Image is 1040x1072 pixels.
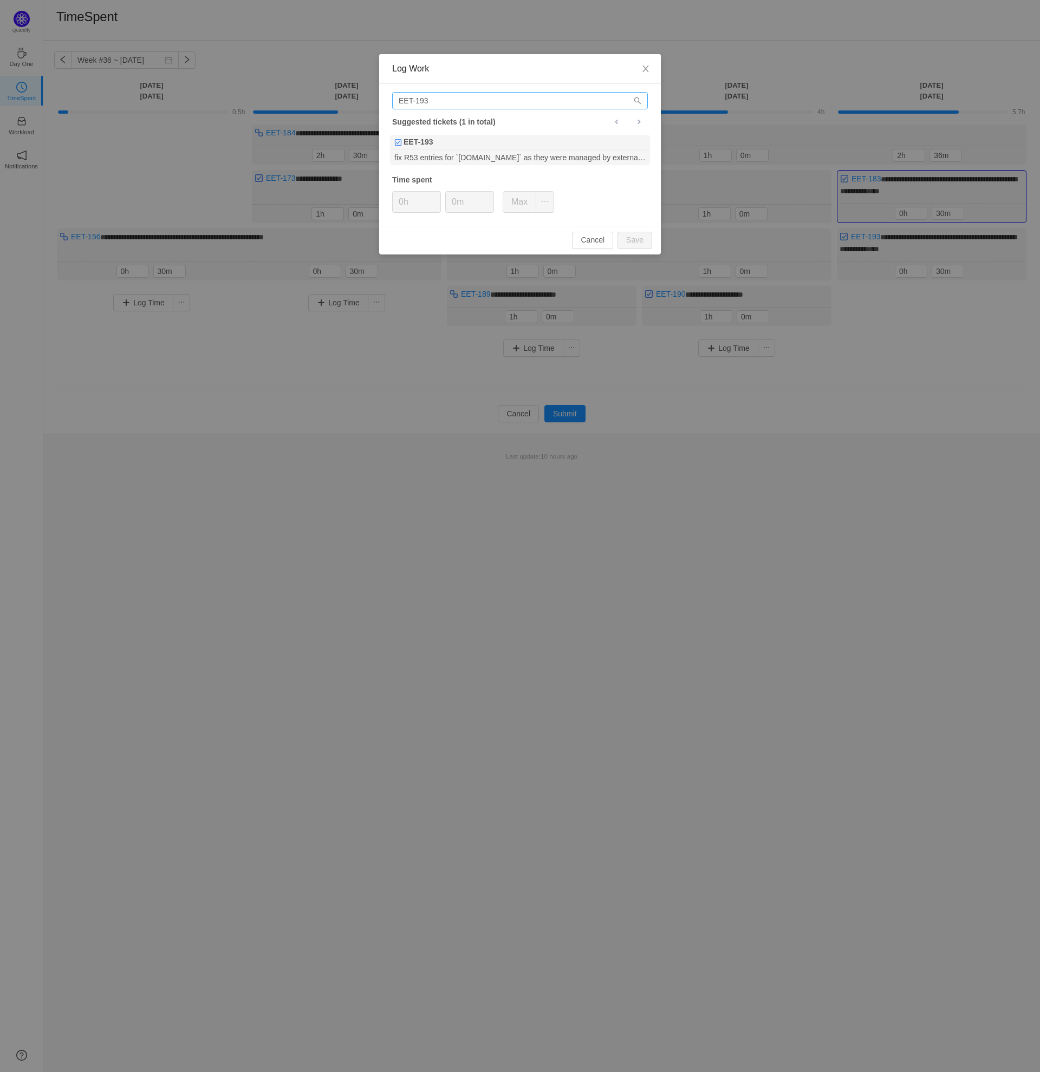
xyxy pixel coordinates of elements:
button: icon: ellipsis [536,191,554,213]
b: EET-193 [404,136,433,148]
div: Time spent [392,174,648,186]
div: fix R53 entries for `[DOMAIN_NAME]` as they were managed by external-dns and are now orphaned. [390,150,650,165]
input: Search [392,92,648,109]
div: Log Work [392,63,648,75]
button: Max [503,191,536,213]
button: Close [630,54,661,84]
i: icon: close [641,64,650,73]
i: icon: search [634,97,641,104]
div: Suggested tickets (1 in total) [392,115,648,129]
button: Save [617,232,652,249]
img: 10318 [394,139,402,146]
button: Cancel [572,232,613,249]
